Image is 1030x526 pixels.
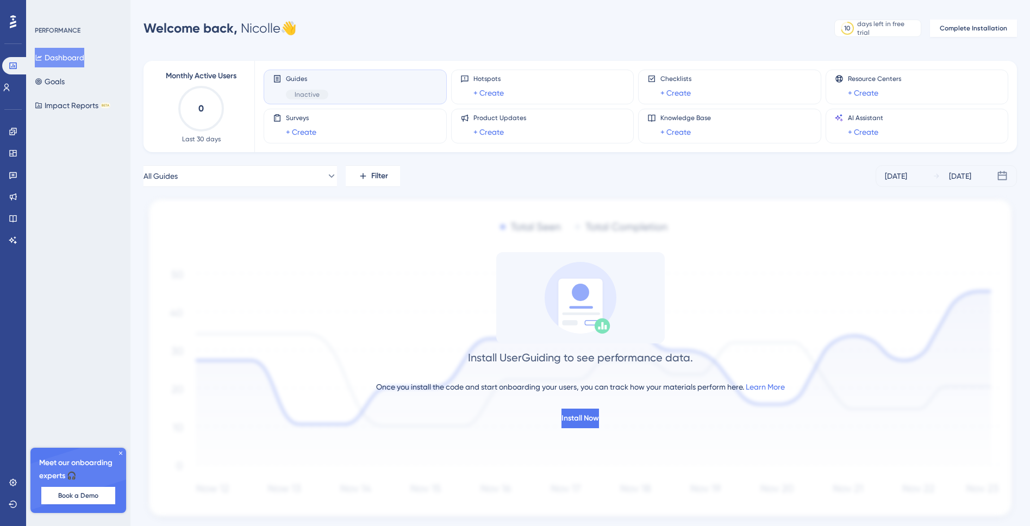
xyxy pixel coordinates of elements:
a: + Create [286,126,316,139]
span: AI Assistant [848,114,883,122]
button: Filter [346,165,400,187]
div: Nicolle 👋 [143,20,297,37]
button: Book a Demo [41,487,115,504]
text: 0 [198,103,204,114]
span: Checklists [660,74,691,83]
button: Impact ReportsBETA [35,96,110,115]
a: + Create [473,86,504,99]
span: Complete Installation [940,24,1007,33]
a: Learn More [746,383,785,391]
span: Resource Centers [848,74,901,83]
button: Goals [35,72,65,91]
span: Hotspots [473,74,504,83]
span: All Guides [143,170,178,183]
div: 10 [844,24,851,33]
span: Last 30 days [182,135,221,143]
span: Install Now [561,412,599,425]
span: Book a Demo [58,491,98,500]
span: Meet our onboarding experts 🎧 [39,456,117,483]
a: + Create [473,126,504,139]
a: + Create [848,86,878,99]
button: Install Now [561,409,599,428]
span: Inactive [295,90,320,99]
a: + Create [660,86,691,99]
span: Monthly Active Users [166,70,236,83]
div: [DATE] [885,170,907,183]
span: Knowledge Base [660,114,711,122]
span: Filter [371,170,388,183]
button: All Guides [143,165,337,187]
button: Complete Installation [930,20,1017,37]
a: + Create [660,126,691,139]
span: Guides [286,74,328,83]
a: + Create [848,126,878,139]
span: Welcome back, [143,20,238,36]
div: days left in free trial [857,20,917,37]
div: Install UserGuiding to see performance data. [468,350,693,365]
div: Once you install the code and start onboarding your users, you can track how your materials perfo... [376,380,785,393]
span: Product Updates [473,114,526,122]
div: [DATE] [949,170,971,183]
div: BETA [101,103,110,108]
img: 1ec67ef948eb2d50f6bf237e9abc4f97.svg [143,196,1017,523]
span: Surveys [286,114,316,122]
div: PERFORMANCE [35,26,80,35]
button: Dashboard [35,48,84,67]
